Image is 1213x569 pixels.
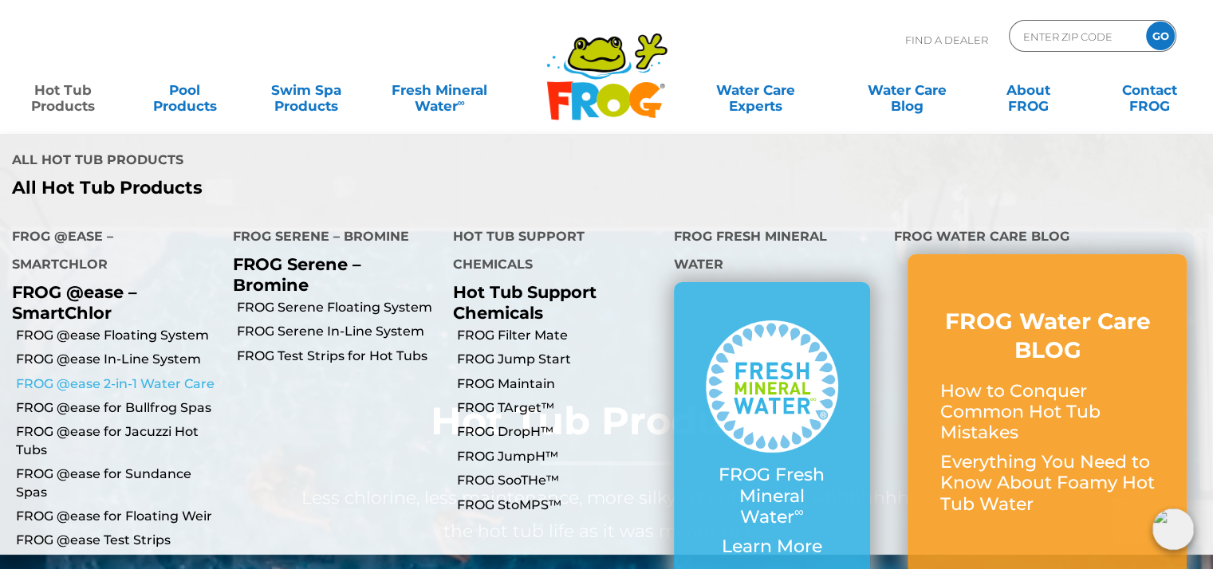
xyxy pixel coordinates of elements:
p: Everything You Need to Know About Foamy Hot Tub Water [939,452,1155,515]
sup: ∞ [794,504,804,520]
a: FROG @ease In-Line System [16,351,221,368]
a: PoolProducts [137,74,231,106]
a: AboutFROG [981,74,1075,106]
h3: FROG Water Care BLOG [939,307,1155,365]
a: Water CareExperts [679,74,833,106]
a: Swim SpaProducts [259,74,353,106]
h4: Hot Tub Support Chemicals [453,222,650,282]
sup: ∞ [457,96,464,108]
a: FROG @ease for Floating Weir [16,508,221,525]
a: All Hot Tub Products [12,178,594,198]
a: FROG StoMPS™ [457,496,662,514]
a: FROG Fresh Mineral Water∞ Learn More [706,320,839,565]
a: FROG Maintain [457,375,662,393]
a: FROG @ease 2-in-1 Water Care [16,375,221,393]
h4: FROG Water Care Blog [894,222,1201,254]
a: FROG JumpH™ [457,448,662,465]
h4: FROG Serene – Bromine [233,222,430,254]
a: Water CareBlog [860,74,954,106]
p: How to Conquer Common Hot Tub Mistakes [939,381,1155,444]
p: FROG Fresh Mineral Water [706,465,839,528]
input: GO [1146,22,1175,50]
a: FROG Water Care BLOG How to Conquer Common Hot Tub Mistakes Everything You Need to Know About Foa... [939,307,1155,523]
p: Learn More [706,536,839,557]
a: FROG Serene In-Line System [237,323,442,340]
a: FROG @ease Test Strips [16,532,221,549]
a: FROG @ease for Bullfrog Spas [16,399,221,417]
input: Zip Code Form [1022,25,1129,48]
h4: FROG Fresh Mineral Water [674,222,871,282]
a: Hot Tub Support Chemicals [453,282,597,322]
img: openIcon [1152,508,1194,550]
a: FROG Filter Mate [457,327,662,344]
a: FROG @ease Floating System [16,327,221,344]
a: FROG SooTHe™ [457,472,662,489]
a: FROG DropH™ [457,423,662,441]
a: FROG Jump Start [457,351,662,368]
p: FROG @ease – SmartChlor [12,282,209,322]
a: ContactFROG [1103,74,1197,106]
a: FROG @ease for Sundance Spas [16,465,221,501]
h4: All Hot Tub Products [12,146,594,178]
a: FROG TArget™ [457,399,662,417]
a: FROG @ease for Jacuzzi Hot Tubs [16,423,221,459]
p: Find A Dealer [905,20,988,60]
a: FROG Serene Floating System [237,299,442,316]
a: Fresh MineralWater∞ [380,74,498,106]
a: Hot TubProducts [16,74,110,106]
h4: FROG @ease – SmartChlor [12,222,209,282]
a: FROG Test Strips for Hot Tubs [237,347,442,365]
p: FROG Serene – Bromine [233,254,430,294]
